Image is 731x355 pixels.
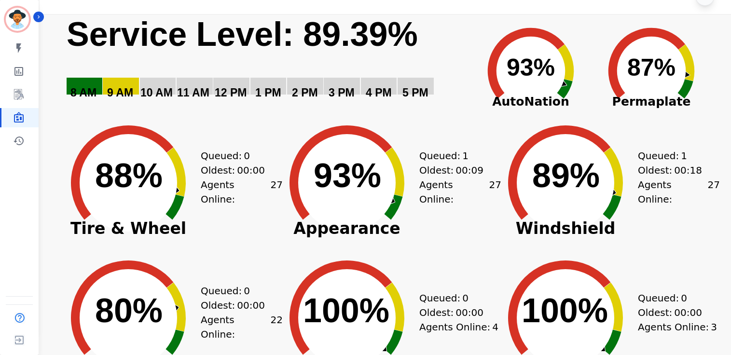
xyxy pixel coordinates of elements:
[255,86,281,99] text: 1 PM
[56,224,201,233] span: Tire & Wheel
[67,15,418,53] text: Service Level: 89.39%
[638,163,710,177] div: Oldest:
[708,177,720,206] span: 27
[271,177,283,206] span: 27
[674,305,702,320] span: 00:00
[532,157,600,194] text: 89%
[638,305,710,320] div: Oldest:
[638,320,720,334] div: Agents Online:
[711,320,717,334] span: 3
[638,291,710,305] div: Queued:
[638,177,720,206] div: Agents Online:
[70,86,97,99] text: 8 AM
[591,93,712,111] span: Permaplate
[244,284,250,298] span: 0
[237,163,265,177] span: 00:00
[66,14,465,113] svg: Service Level: 0%
[462,149,469,163] span: 1
[201,163,273,177] div: Oldest:
[237,298,265,313] span: 00:00
[522,292,608,329] text: 100%
[177,86,209,99] text: 11 AM
[462,291,469,305] span: 0
[638,149,710,163] div: Queued:
[507,54,555,81] text: 93%
[419,291,492,305] div: Queued:
[201,313,283,341] div: Agents Online:
[107,86,133,99] text: 9 AM
[95,157,163,194] text: 88%
[329,86,355,99] text: 3 PM
[271,313,283,341] span: 22
[489,177,501,206] span: 27
[419,149,492,163] div: Queued:
[681,291,687,305] span: 0
[215,86,247,99] text: 12 PM
[201,298,273,313] div: Oldest:
[419,305,492,320] div: Oldest:
[366,86,392,99] text: 4 PM
[455,305,483,320] span: 00:00
[419,320,501,334] div: Agents Online:
[292,86,318,99] text: 2 PM
[314,157,381,194] text: 93%
[303,292,389,329] text: 100%
[95,292,163,329] text: 80%
[275,224,419,233] span: Appearance
[493,224,638,233] span: Windshield
[419,177,501,206] div: Agents Online:
[674,163,702,177] span: 00:18
[201,177,283,206] div: Agents Online:
[140,86,173,99] text: 10 AM
[419,163,492,177] div: Oldest:
[6,8,29,31] img: Bordered avatar
[201,284,273,298] div: Queued:
[201,149,273,163] div: Queued:
[492,320,498,334] span: 4
[681,149,687,163] span: 1
[470,93,591,111] span: AutoNation
[455,163,483,177] span: 00:09
[244,149,250,163] span: 0
[627,54,676,81] text: 87%
[402,86,428,99] text: 5 PM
